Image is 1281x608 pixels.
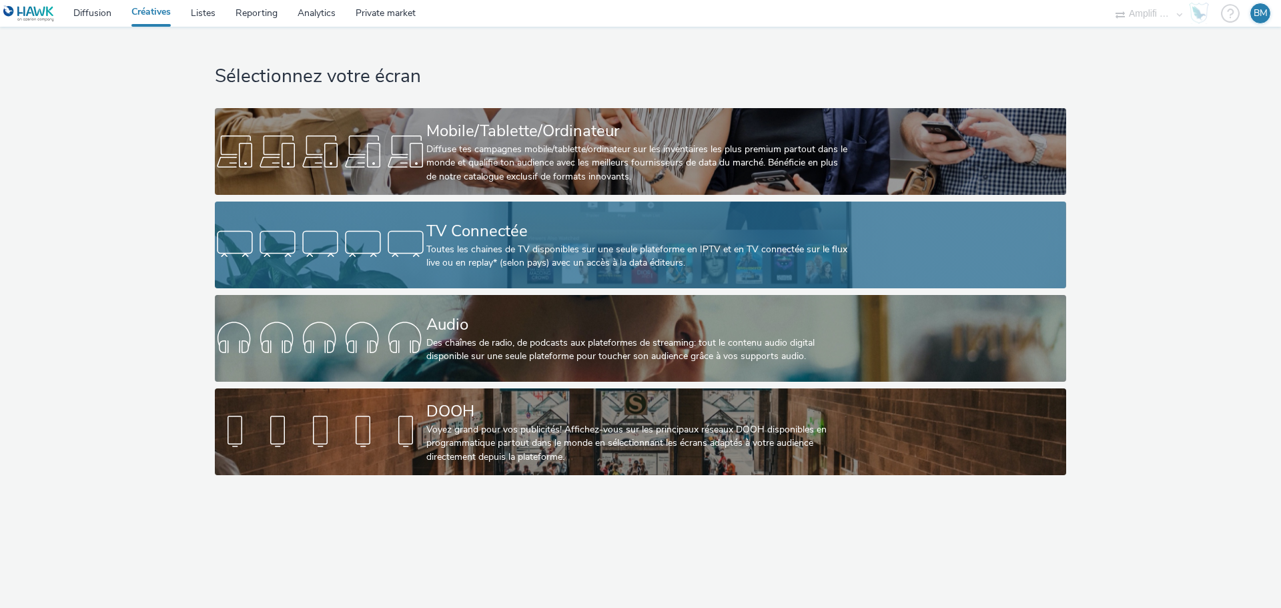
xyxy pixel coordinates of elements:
[426,243,849,270] div: Toutes les chaines de TV disponibles sur une seule plateforme en IPTV et en TV connectée sur le f...
[1189,3,1214,24] a: Hawk Academy
[426,400,849,423] div: DOOH
[215,295,1065,382] a: AudioDes chaînes de radio, de podcasts aux plateformes de streaming: tout le contenu audio digita...
[1254,3,1268,23] div: BM
[215,108,1065,195] a: Mobile/Tablette/OrdinateurDiffuse tes campagnes mobile/tablette/ordinateur sur les inventaires le...
[426,336,849,364] div: Des chaînes de radio, de podcasts aux plateformes de streaming: tout le contenu audio digital dis...
[3,5,55,22] img: undefined Logo
[426,313,849,336] div: Audio
[426,423,849,464] div: Voyez grand pour vos publicités! Affichez-vous sur les principaux réseaux DOOH disponibles en pro...
[426,143,849,184] div: Diffuse tes campagnes mobile/tablette/ordinateur sur les inventaires les plus premium partout dan...
[215,202,1065,288] a: TV ConnectéeToutes les chaines de TV disponibles sur une seule plateforme en IPTV et en TV connec...
[1189,3,1209,24] img: Hawk Academy
[215,388,1065,475] a: DOOHVoyez grand pour vos publicités! Affichez-vous sur les principaux réseaux DOOH disponibles en...
[426,220,849,243] div: TV Connectée
[215,64,1065,89] h1: Sélectionnez votre écran
[426,119,849,143] div: Mobile/Tablette/Ordinateur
